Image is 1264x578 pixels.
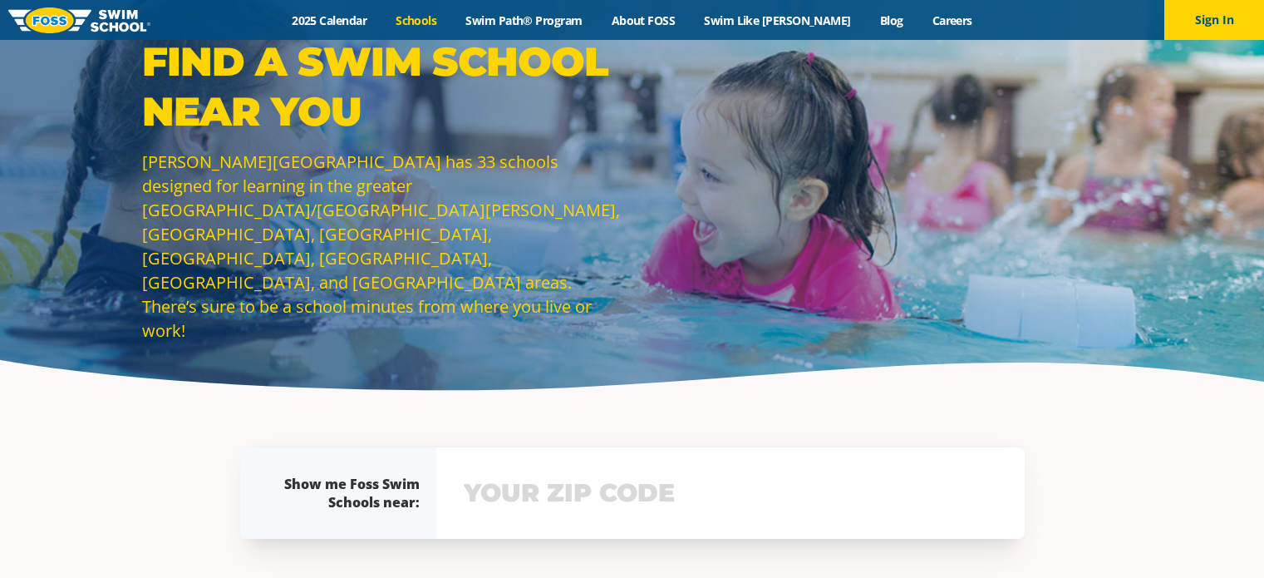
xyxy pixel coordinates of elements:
[142,150,624,343] p: [PERSON_NAME][GEOGRAPHIC_DATA] has 33 schools designed for learning in the greater [GEOGRAPHIC_DA...
[865,12,917,28] a: Blog
[690,12,866,28] a: Swim Like [PERSON_NAME]
[451,12,597,28] a: Swim Path® Program
[142,37,624,136] p: Find a Swim School Near You
[917,12,986,28] a: Careers
[381,12,451,28] a: Schools
[278,12,381,28] a: 2025 Calendar
[273,475,420,511] div: Show me Foss Swim Schools near:
[8,7,150,33] img: FOSS Swim School Logo
[460,469,1001,517] input: YOUR ZIP CODE
[597,12,690,28] a: About FOSS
